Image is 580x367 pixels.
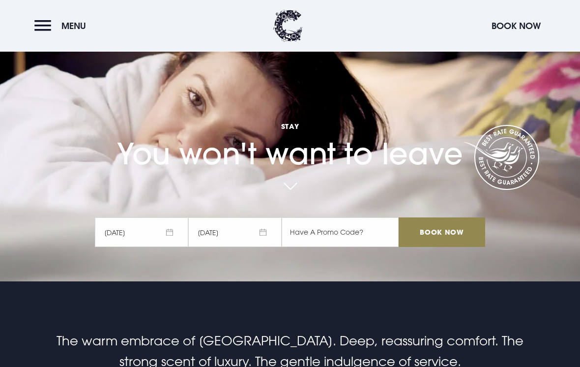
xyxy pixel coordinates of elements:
[282,217,399,247] input: Have A Promo Code?
[61,20,86,31] span: Menu
[95,217,188,247] span: [DATE]
[34,15,91,36] button: Menu
[399,217,485,247] input: Book Now
[95,122,485,131] span: Stay
[95,98,485,171] h1: You won't want to leave
[487,15,546,36] button: Book Now
[188,217,282,247] span: [DATE]
[273,10,303,42] img: Clandeboye Lodge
